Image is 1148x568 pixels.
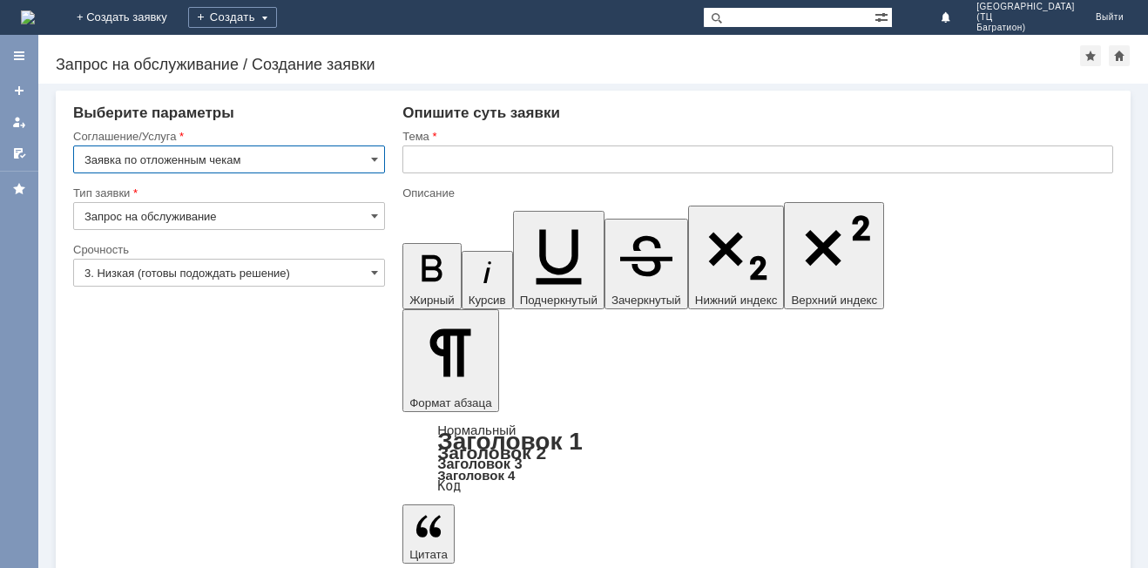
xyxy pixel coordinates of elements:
[976,12,1075,23] span: (ТЦ
[437,468,515,483] a: Заголовок 4
[5,77,33,105] a: Создать заявку
[437,478,461,494] a: Код
[875,8,892,24] span: Расширенный поиск
[73,131,382,142] div: Соглашение/Услуга
[688,206,785,309] button: Нижний индекс
[402,424,1113,492] div: Формат абзаца
[513,211,604,309] button: Подчеркнутый
[402,243,462,309] button: Жирный
[1109,45,1130,66] div: Сделать домашней страницей
[21,10,35,24] img: logo
[402,309,498,412] button: Формат абзаца
[437,423,516,437] a: Нормальный
[695,294,778,307] span: Нижний индекс
[437,428,583,455] a: Заголовок 1
[56,56,1080,73] div: Запрос на обслуживание / Создание заявки
[5,108,33,136] a: Мои заявки
[188,7,277,28] div: Создать
[611,294,681,307] span: Зачеркнутый
[5,139,33,167] a: Мои согласования
[402,131,1110,142] div: Тема
[73,105,234,121] span: Выберите параметры
[1080,45,1101,66] div: Добавить в избранное
[437,443,546,463] a: Заголовок 2
[437,456,522,471] a: Заголовок 3
[73,187,382,199] div: Тип заявки
[976,23,1075,33] span: Багратион)
[409,294,455,307] span: Жирный
[791,294,877,307] span: Верхний индекс
[462,251,513,309] button: Курсив
[402,187,1110,199] div: Описание
[73,244,382,255] div: Срочность
[520,294,598,307] span: Подчеркнутый
[604,219,688,309] button: Зачеркнутый
[402,105,560,121] span: Опишите суть заявки
[409,548,448,561] span: Цитата
[976,2,1075,12] span: [GEOGRAPHIC_DATA]
[784,202,884,309] button: Верхний индекс
[402,504,455,564] button: Цитата
[409,396,491,409] span: Формат абзаца
[469,294,506,307] span: Курсив
[21,10,35,24] a: Перейти на домашнюю страницу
